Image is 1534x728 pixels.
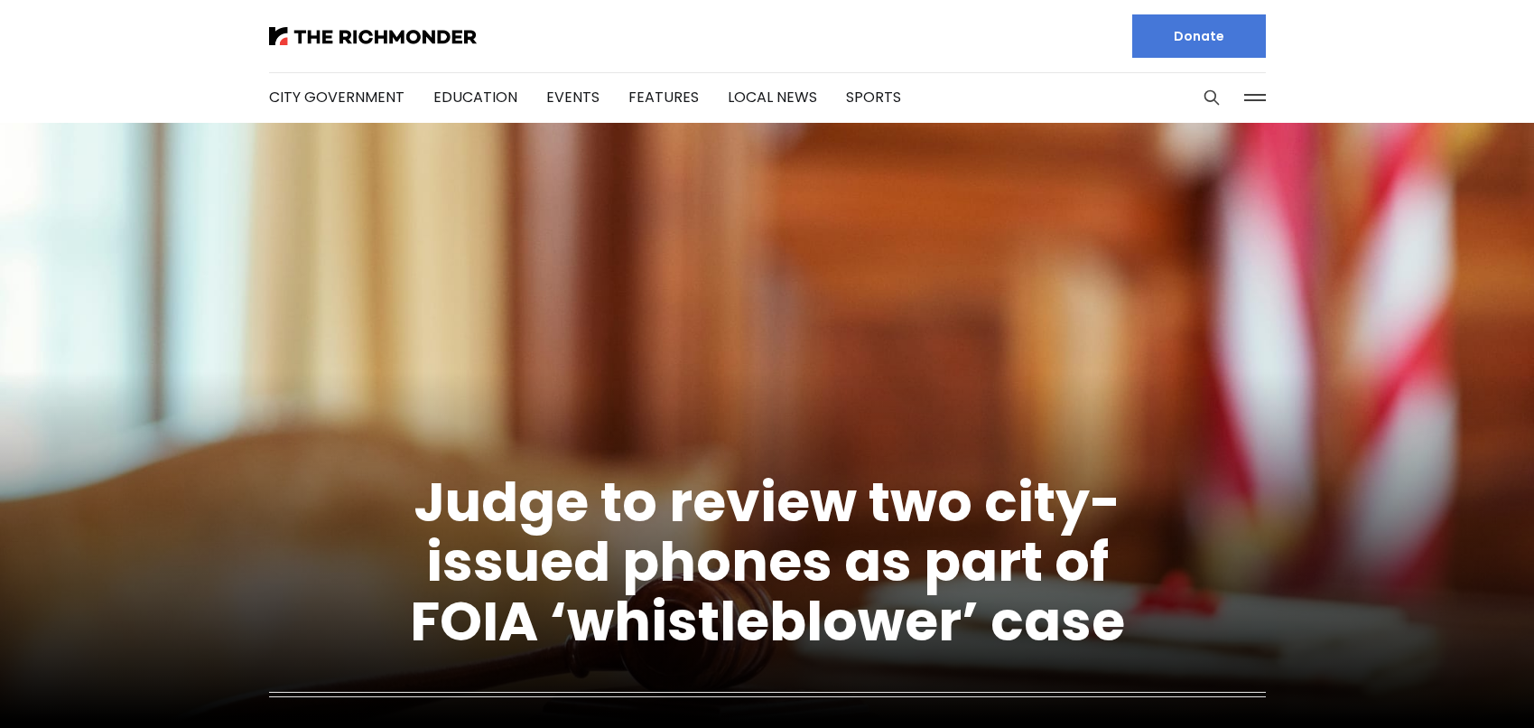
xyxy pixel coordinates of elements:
[1132,14,1266,58] a: Donate
[728,87,817,107] a: Local News
[269,27,477,45] img: The Richmonder
[546,87,600,107] a: Events
[1381,639,1534,728] iframe: portal-trigger
[433,87,517,107] a: Education
[269,87,404,107] a: City Government
[1198,84,1225,111] button: Search this site
[410,464,1125,659] a: Judge to review two city-issued phones as part of FOIA ‘whistleblower’ case
[846,87,901,107] a: Sports
[628,87,699,107] a: Features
